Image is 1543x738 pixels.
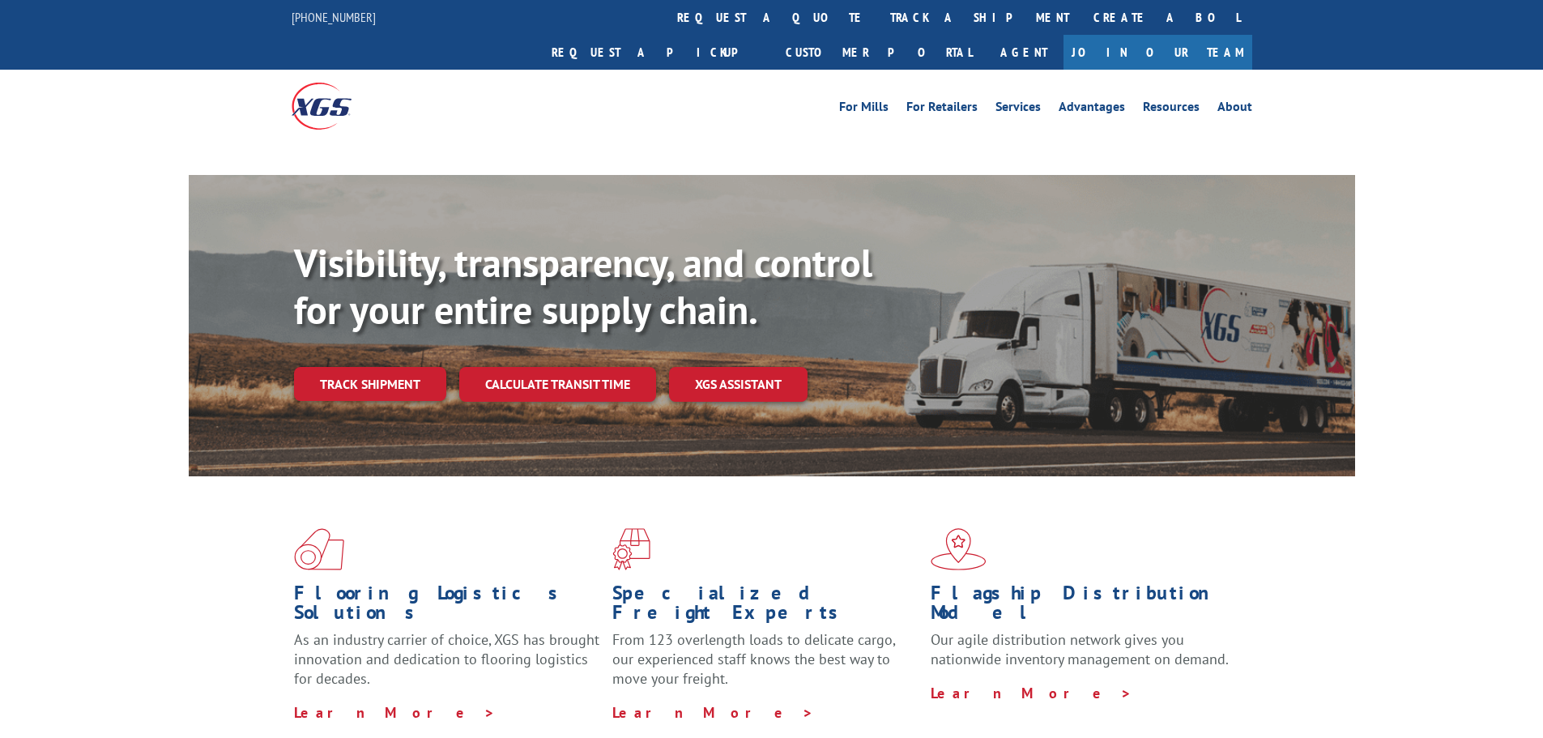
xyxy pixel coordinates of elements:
[612,703,814,722] a: Learn More >
[1063,35,1252,70] a: Join Our Team
[774,35,984,70] a: Customer Portal
[294,367,446,401] a: Track shipment
[984,35,1063,70] a: Agent
[1143,100,1200,118] a: Resources
[539,35,774,70] a: Request a pickup
[1217,100,1252,118] a: About
[612,630,919,702] p: From 123 overlength loads to delicate cargo, our experienced staff knows the best way to move you...
[294,703,496,722] a: Learn More >
[931,583,1237,630] h1: Flagship Distribution Model
[292,9,376,25] a: [PHONE_NUMBER]
[906,100,978,118] a: For Retailers
[459,367,656,402] a: Calculate transit time
[1059,100,1125,118] a: Advantages
[931,528,987,570] img: xgs-icon-flagship-distribution-model-red
[931,630,1229,668] span: Our agile distribution network gives you nationwide inventory management on demand.
[612,583,919,630] h1: Specialized Freight Experts
[294,583,600,630] h1: Flooring Logistics Solutions
[294,630,599,688] span: As an industry carrier of choice, XGS has brought innovation and dedication to flooring logistics...
[294,237,872,335] b: Visibility, transparency, and control for your entire supply chain.
[669,367,808,402] a: XGS ASSISTANT
[839,100,889,118] a: For Mills
[612,528,650,570] img: xgs-icon-focused-on-flooring-red
[995,100,1041,118] a: Services
[294,528,344,570] img: xgs-icon-total-supply-chain-intelligence-red
[931,684,1132,702] a: Learn More >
